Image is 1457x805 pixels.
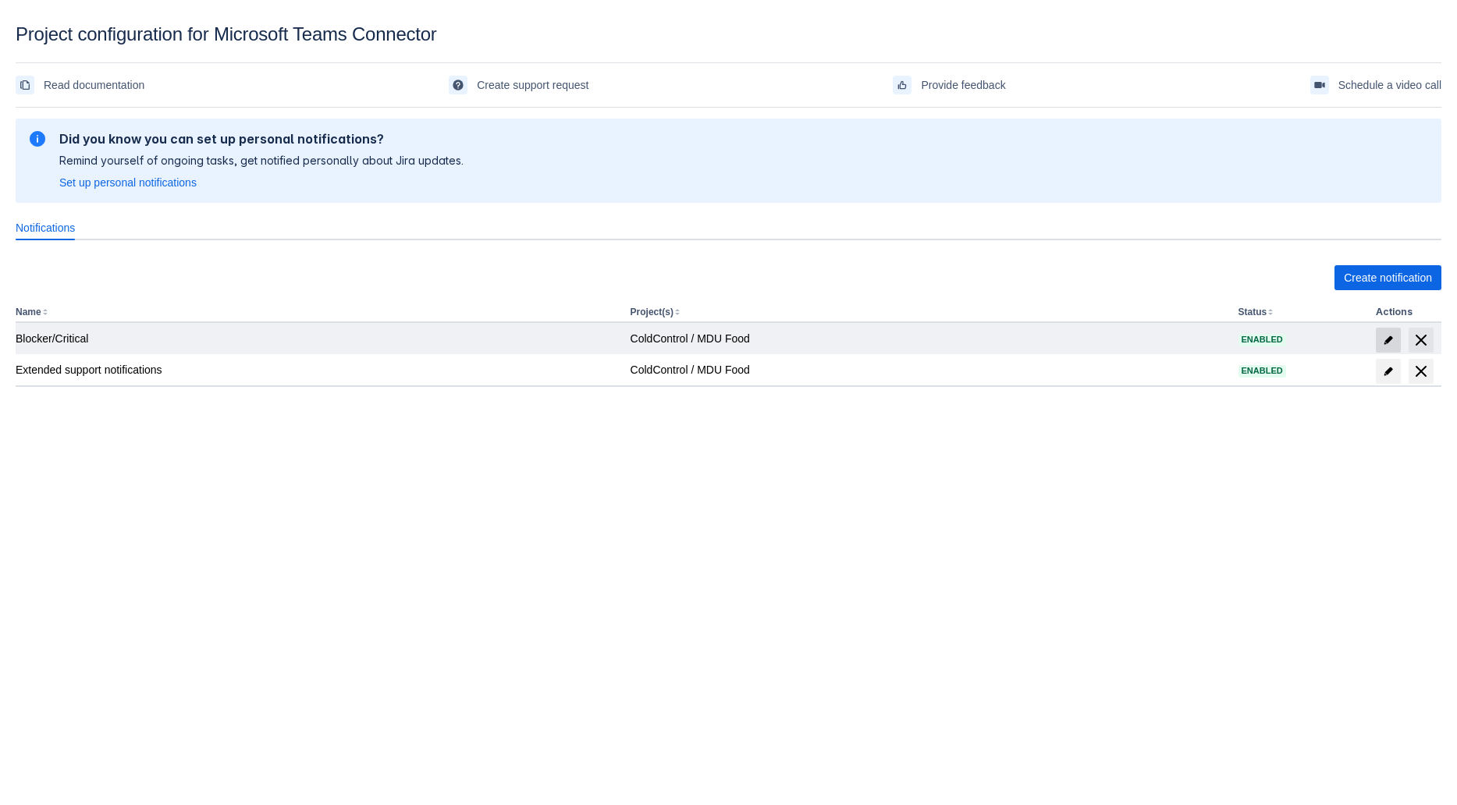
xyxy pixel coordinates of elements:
[16,331,618,346] div: Blocker/Critical
[1313,79,1326,91] span: videoCall
[1238,367,1286,375] span: Enabled
[28,129,47,148] span: information
[1344,265,1432,290] span: Create notification
[1382,365,1395,378] span: edit
[631,362,1226,378] div: ColdControl / MDU Food
[19,79,31,91] span: documentation
[16,23,1441,45] div: Project configuration for Microsoft Teams Connector
[59,175,197,190] a: Set up personal notifications
[631,307,673,317] button: Project(s)
[16,307,41,317] button: Name
[44,73,144,98] span: Read documentation
[896,79,908,91] span: feedback
[59,131,464,147] h2: Did you know you can set up personal notifications?
[16,362,618,378] div: Extended support notifications
[477,73,588,98] span: Create support request
[893,73,1005,98] a: Provide feedback
[452,79,464,91] span: support
[449,73,588,98] a: Create support request
[16,73,144,98] a: Read documentation
[1412,362,1430,381] span: delete
[16,220,75,236] span: Notifications
[1238,307,1267,317] button: Status
[1382,334,1395,346] span: edit
[921,73,1005,98] span: Provide feedback
[1334,265,1441,290] button: Create notification
[1338,73,1441,98] span: Schedule a video call
[1310,73,1441,98] a: Schedule a video call
[1412,331,1430,349] span: delete
[1238,335,1286,344] span: Enabled
[1370,303,1441,323] th: Actions
[59,153,464,168] p: Remind yourself of ongoing tasks, get notified personally about Jira updates.
[631,331,1226,346] div: ColdControl / MDU Food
